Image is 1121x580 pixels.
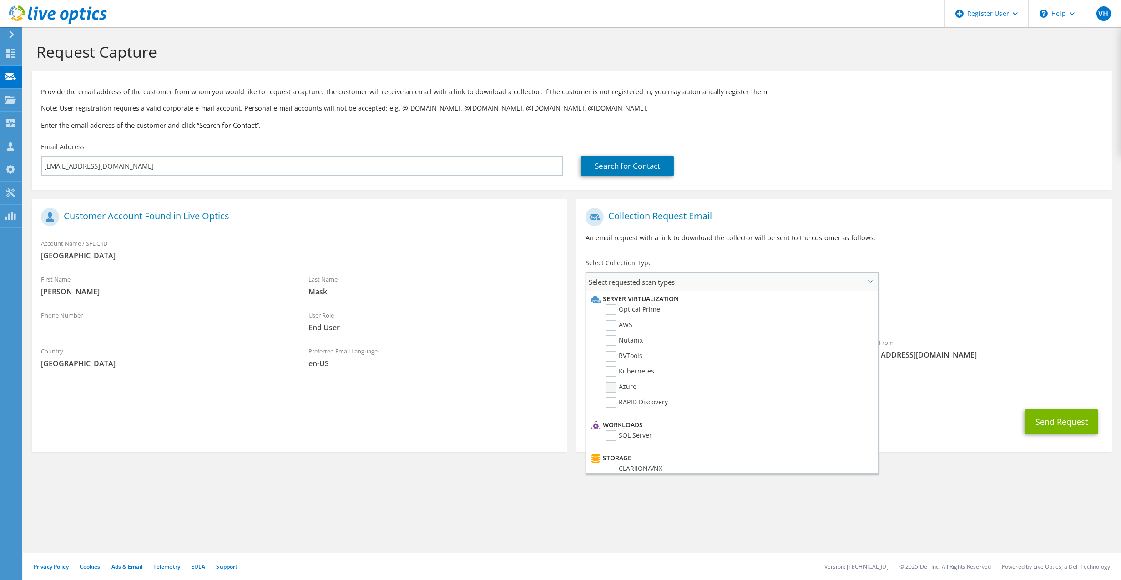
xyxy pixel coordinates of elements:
[299,306,567,337] div: User Role
[41,287,290,297] span: [PERSON_NAME]
[1096,6,1111,21] span: VH
[216,563,237,570] a: Support
[36,42,1103,61] h1: Request Capture
[299,342,567,373] div: Preferred Email Language
[586,233,1103,243] p: An email request with a link to download the collector will be sent to the customer as follows.
[606,351,642,362] label: RVTools
[308,287,558,297] span: Mask
[606,304,660,315] label: Optical Prime
[606,320,632,331] label: AWS
[32,270,299,301] div: First Name
[589,293,873,304] li: Server Virtualization
[191,563,205,570] a: EULA
[41,251,558,261] span: [GEOGRAPHIC_DATA]
[576,333,844,364] div: To
[41,120,1103,130] h3: Enter the email address of the customer and click “Search for Contact”.
[586,258,652,267] label: Select Collection Type
[824,563,889,570] li: Version: [TECHNICAL_ID]
[586,273,878,291] span: Select requested scan types
[308,323,558,333] span: End User
[606,430,652,441] label: SQL Server
[606,397,668,408] label: RAPID Discovery
[606,464,662,474] label: CLARiiON/VNX
[32,234,567,265] div: Account Name / SFDC ID
[606,366,654,377] label: Kubernetes
[41,103,1103,113] p: Note: User registration requires a valid corporate e-mail account. Personal e-mail accounts will ...
[32,306,299,337] div: Phone Number
[586,208,1098,226] h1: Collection Request Email
[853,350,1102,360] span: [EMAIL_ADDRESS][DOMAIN_NAME]
[111,563,142,570] a: Ads & Email
[589,419,873,430] li: Workloads
[153,563,180,570] a: Telemetry
[576,295,1112,328] div: Requested Collections
[844,333,1111,364] div: Sender & From
[1040,10,1048,18] svg: \n
[299,270,567,301] div: Last Name
[581,156,674,176] a: Search for Contact
[576,369,1112,400] div: CC & Reply To
[308,358,558,368] span: en-US
[34,563,69,570] a: Privacy Policy
[41,208,554,226] h1: Customer Account Found in Live Optics
[41,142,85,151] label: Email Address
[606,382,636,393] label: Azure
[899,563,991,570] li: © 2025 Dell Inc. All Rights Reserved
[1002,563,1110,570] li: Powered by Live Optics, a Dell Technology
[1025,409,1098,434] button: Send Request
[80,563,101,570] a: Cookies
[41,87,1103,97] p: Provide the email address of the customer from whom you would like to request a capture. The cust...
[606,335,643,346] label: Nutanix
[32,342,299,373] div: Country
[41,358,290,368] span: [GEOGRAPHIC_DATA]
[589,453,873,464] li: Storage
[41,323,290,333] span: -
